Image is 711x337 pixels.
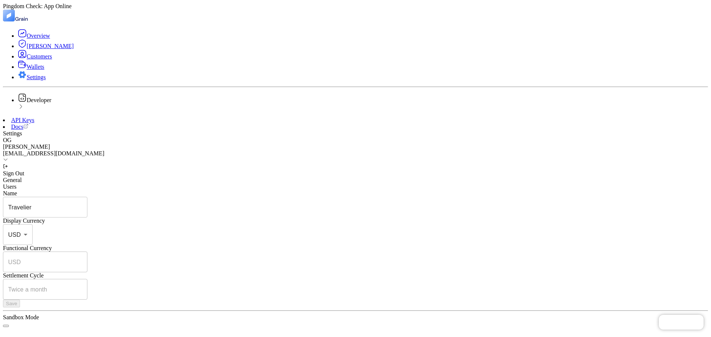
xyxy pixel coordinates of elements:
[27,64,44,70] span: Wallets
[27,33,50,39] span: Overview
[27,43,74,49] span: [PERSON_NAME]
[11,117,34,123] a: API Keys
[18,33,50,39] a: Overview
[27,74,46,80] span: Settings
[659,315,704,330] iframe: Chatra live chat
[3,190,17,196] label: Name
[3,300,20,307] button: Save
[3,137,708,144] div: OG
[3,245,52,251] label: Functional Currency
[3,177,708,183] div: General
[27,97,51,103] span: Developer
[3,10,15,21] img: logo-tablet-V2.svg
[3,130,708,137] div: Settings
[3,170,708,177] div: Sign Out
[15,16,29,21] img: logo
[3,224,33,245] div: USD
[3,314,39,320] label: Sandbox Mode
[18,74,46,80] a: Settings
[6,301,17,306] div: Save
[11,124,29,130] a: Docs
[18,43,74,49] a: [PERSON_NAME]
[11,124,23,130] span: Docs
[3,150,708,157] div: [EMAIL_ADDRESS][DOMAIN_NAME]
[18,53,52,60] a: Customers
[3,218,45,224] label: Display Currency
[3,183,708,190] div: Users
[3,3,708,10] div: Pingdom Check: App Online
[18,64,44,70] a: Wallets
[3,272,44,279] label: Settlement Cycle
[3,144,708,150] div: [PERSON_NAME]
[27,53,52,60] span: Customers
